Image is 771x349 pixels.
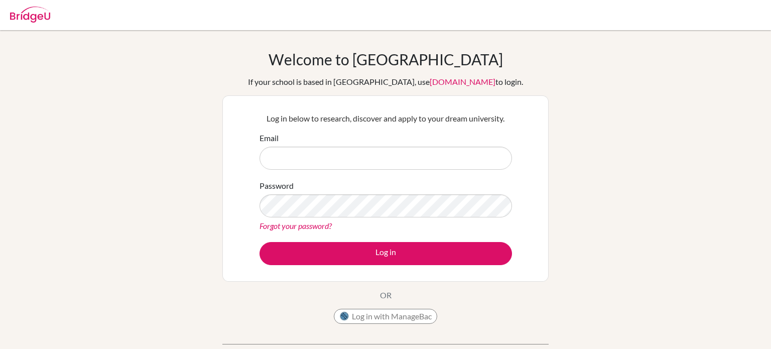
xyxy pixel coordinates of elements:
[248,76,523,88] div: If your school is based in [GEOGRAPHIC_DATA], use to login.
[334,309,437,324] button: Log in with ManageBac
[260,242,512,265] button: Log in
[10,7,50,23] img: Bridge-U
[260,221,332,230] a: Forgot your password?
[260,112,512,125] p: Log in below to research, discover and apply to your dream university.
[430,77,495,86] a: [DOMAIN_NAME]
[269,50,503,68] h1: Welcome to [GEOGRAPHIC_DATA]
[260,132,279,144] label: Email
[260,180,294,192] label: Password
[380,289,392,301] p: OR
